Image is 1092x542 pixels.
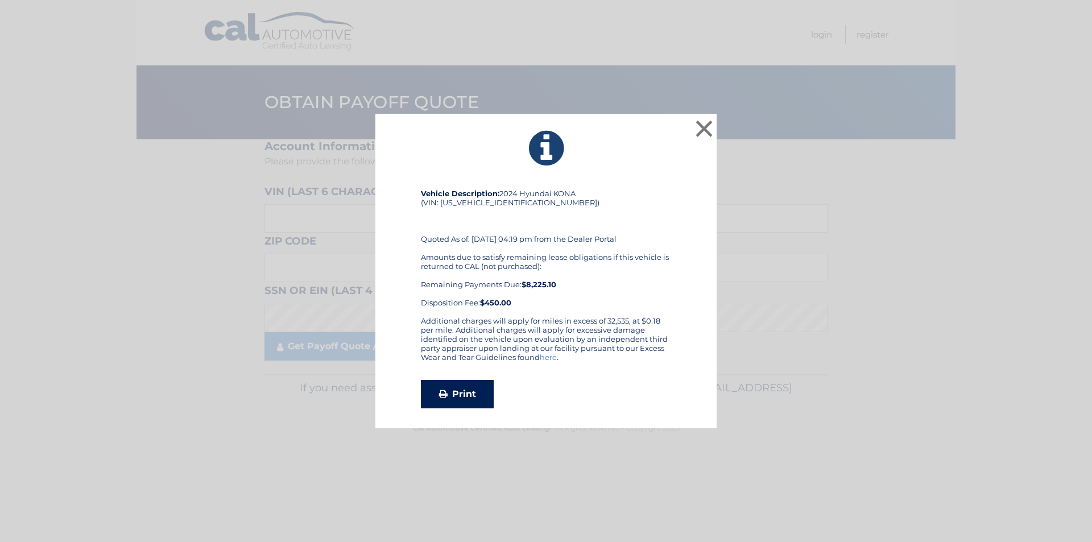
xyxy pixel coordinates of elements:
a: Print [421,380,494,408]
a: here [540,353,557,362]
b: $8,225.10 [522,280,556,289]
strong: Vehicle Description: [421,189,499,198]
strong: $450.00 [480,298,511,307]
button: × [693,117,715,140]
div: Additional charges will apply for miles in excess of 32,535, at $0.18 per mile. Additional charge... [421,316,671,371]
div: Amounts due to satisfy remaining lease obligations if this vehicle is returned to CAL (not purcha... [421,253,671,307]
div: 2024 Hyundai KONA (VIN: [US_VEHICLE_IDENTIFICATION_NUMBER]) Quoted As of: [DATE] 04:19 pm from th... [421,189,671,316]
